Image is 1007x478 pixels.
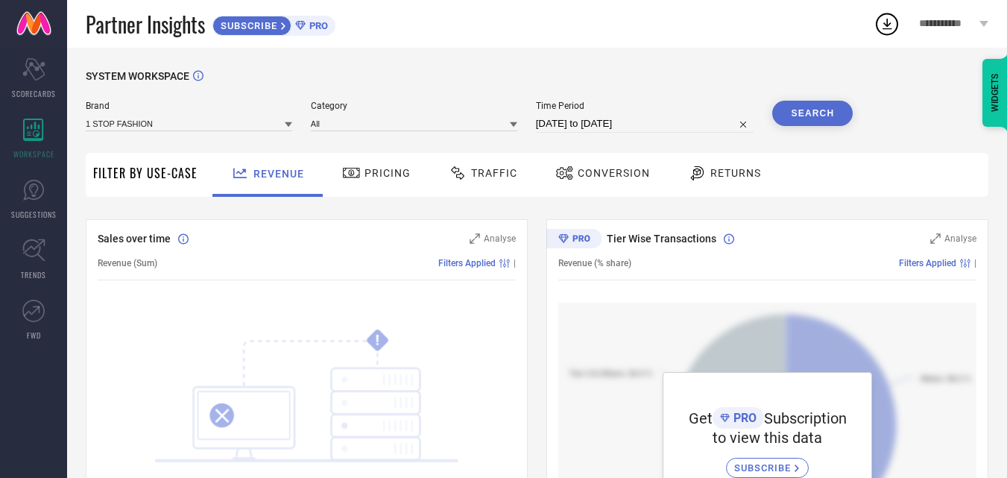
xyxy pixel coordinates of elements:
span: WORKSPACE [13,148,54,160]
span: Filters Applied [438,258,496,268]
span: to view this data [713,429,822,447]
span: Pricing [364,167,411,179]
span: SUGGESTIONS [11,209,57,220]
span: SUBSCRIBE [213,20,281,31]
span: Conversion [578,167,650,179]
a: SUBSCRIBEPRO [212,12,335,36]
span: Subscription [764,409,847,427]
span: Partner Insights [86,9,205,40]
span: Tier Wise Transactions [607,233,716,245]
span: SUBSCRIBE [734,462,795,474]
span: Revenue [253,168,304,180]
span: FWD [27,330,41,341]
span: Analyse [484,233,516,244]
div: Premium [546,229,602,251]
input: Select time period [536,115,754,133]
span: | [974,258,976,268]
span: Category [311,101,517,111]
span: SYSTEM WORKSPACE [86,70,189,82]
span: Filter By Use-Case [93,164,198,182]
svg: Zoom [470,233,480,244]
tspan: ! [376,332,379,349]
span: Time Period [536,101,754,111]
span: Sales over time [98,233,171,245]
span: Brand [86,101,292,111]
span: | [514,258,516,268]
span: PRO [306,20,328,31]
span: Returns [710,167,761,179]
span: Filters Applied [899,258,956,268]
span: SCORECARDS [12,88,56,99]
span: Traffic [471,167,517,179]
span: Revenue (% share) [558,258,631,268]
a: SUBSCRIBE [726,447,809,478]
span: Revenue (Sum) [98,258,157,268]
div: Open download list [874,10,900,37]
span: Analyse [944,233,976,244]
span: TRENDS [21,269,46,280]
span: Get [689,409,713,427]
span: PRO [730,411,757,425]
button: Search [772,101,853,126]
svg: Zoom [930,233,941,244]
